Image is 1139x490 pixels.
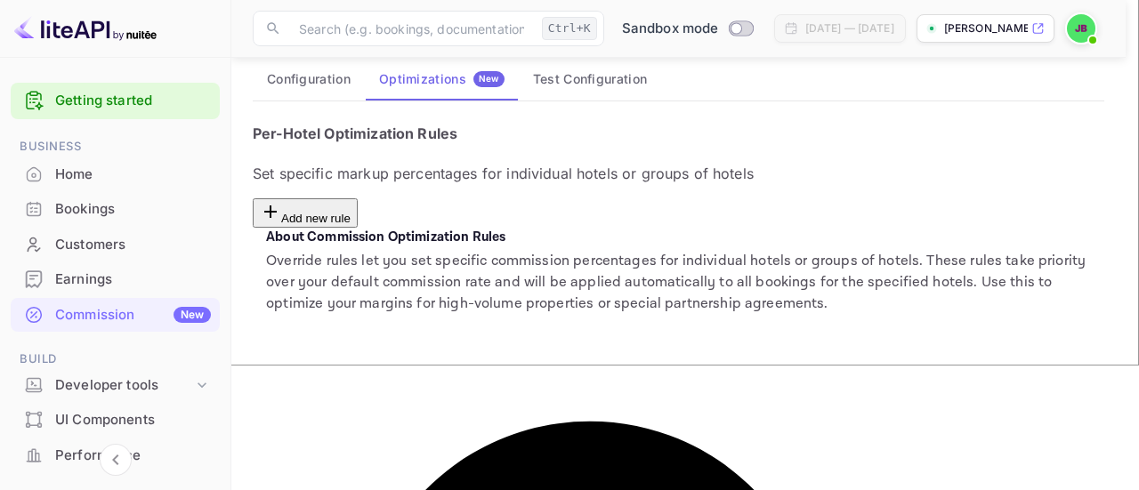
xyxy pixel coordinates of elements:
[542,17,597,40] div: Ctrl+K
[615,19,760,39] div: Switch to Production mode
[55,199,211,220] div: Bookings
[55,446,211,466] div: Performance
[805,20,894,36] div: [DATE] — [DATE]
[55,305,211,325] div: Commission
[11,349,220,369] span: Build
[11,137,220,157] span: Business
[944,20,1028,36] p: [PERSON_NAME]-tdgkc.nui...
[288,11,535,46] input: Search (e.g. bookings, documentation)
[55,235,211,255] div: Customers
[622,19,719,39] span: Sandbox mode
[55,91,211,111] a: Getting started
[55,410,211,430] div: UI Components
[1067,14,1095,43] img: Justin Bossi
[55,269,211,290] div: Earnings
[55,165,211,185] div: Home
[55,375,193,396] div: Developer tools
[14,14,157,43] img: LiteAPI logo
[100,444,132,476] button: Collapse navigation
[174,307,211,323] div: New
